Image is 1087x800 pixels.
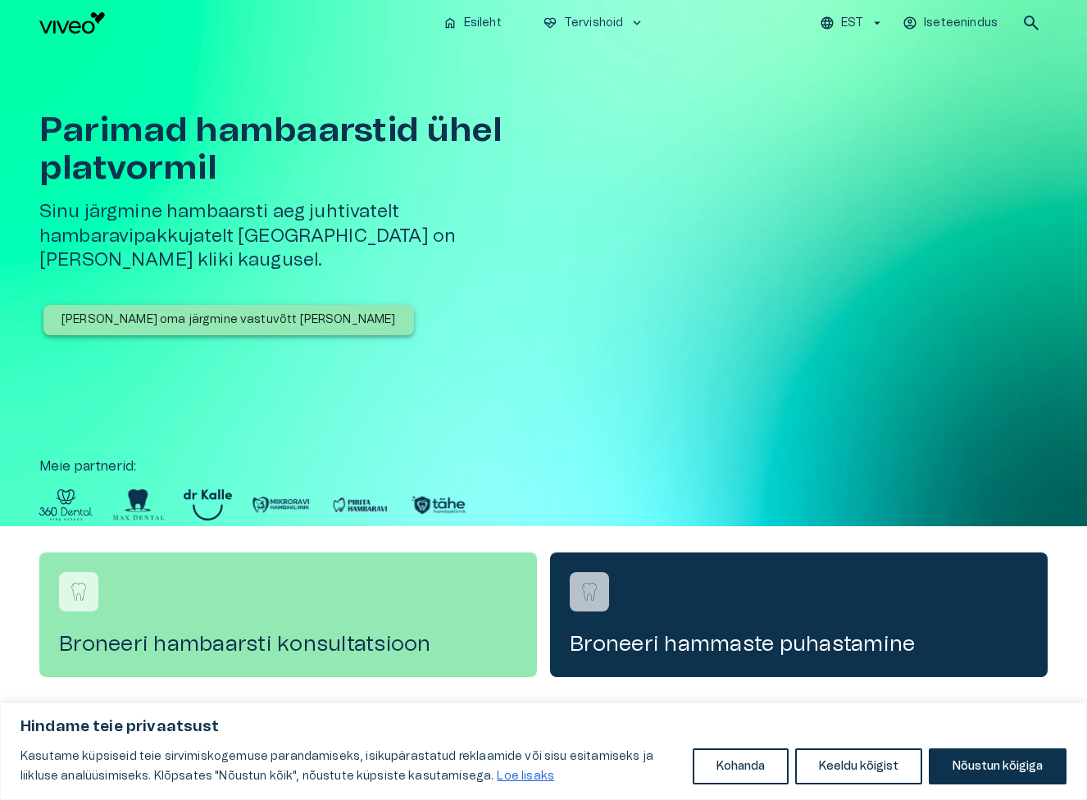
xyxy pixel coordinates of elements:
[841,15,863,32] p: EST
[1015,7,1048,39] button: open search modal
[39,111,571,187] h1: Parimad hambaarstid ühel platvormil
[496,770,555,783] a: Loe lisaks
[409,489,468,520] img: Partner logo
[464,15,502,32] p: Esileht
[817,11,887,35] button: EST
[184,489,232,520] img: Partner logo
[66,580,91,604] img: Broneeri hambaarsti konsultatsioon logo
[443,16,457,30] span: home
[543,16,557,30] span: ecg_heart
[39,489,93,520] img: Partner logo
[1021,13,1041,33] span: search
[43,305,414,335] button: [PERSON_NAME] oma järgmine vastuvõtt [PERSON_NAME]
[39,552,537,677] a: Navigate to service booking
[550,552,1048,677] a: Navigate to service booking
[929,748,1067,784] button: Nõustun kõigiga
[112,489,164,520] img: Partner logo
[61,311,396,329] p: [PERSON_NAME] oma järgmine vastuvõtt [PERSON_NAME]
[795,748,922,784] button: Keeldu kõigist
[564,15,624,32] p: Tervishoid
[39,200,571,272] h5: Sinu järgmine hambaarsti aeg juhtivatelt hambaravipakkujatelt [GEOGRAPHIC_DATA] on [PERSON_NAME] ...
[693,748,789,784] button: Kohanda
[630,16,644,30] span: keyboard_arrow_down
[570,631,1028,657] h4: Broneeri hammaste puhastamine
[436,11,510,35] button: homeEsileht
[59,631,517,657] h4: Broneeri hambaarsti konsultatsioon
[536,11,652,35] button: ecg_heartTervishoidkeyboard_arrow_down
[577,580,602,604] img: Broneeri hammaste puhastamine logo
[252,489,311,520] img: Partner logo
[20,747,680,786] p: Kasutame küpsiseid teie sirvimiskogemuse parandamiseks, isikupärastatud reklaamide või sisu esita...
[900,11,1002,35] button: Iseteenindus
[924,15,998,32] p: Iseteenindus
[39,12,430,34] a: Navigate to homepage
[39,12,105,34] img: Viveo logo
[330,489,389,520] img: Partner logo
[39,457,1048,476] p: Meie partnerid :
[20,717,1067,737] p: Hindame teie privaatsust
